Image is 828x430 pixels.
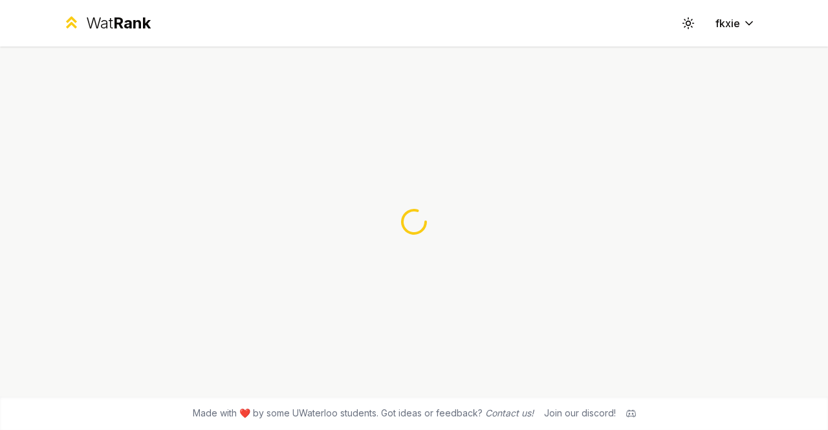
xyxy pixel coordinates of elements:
[113,14,151,32] span: Rank
[715,16,740,31] span: fkxie
[86,13,151,34] div: Wat
[485,407,534,418] a: Contact us!
[62,13,151,34] a: WatRank
[193,407,534,420] span: Made with ❤️ by some UWaterloo students. Got ideas or feedback?
[705,12,766,35] button: fkxie
[544,407,616,420] div: Join our discord!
